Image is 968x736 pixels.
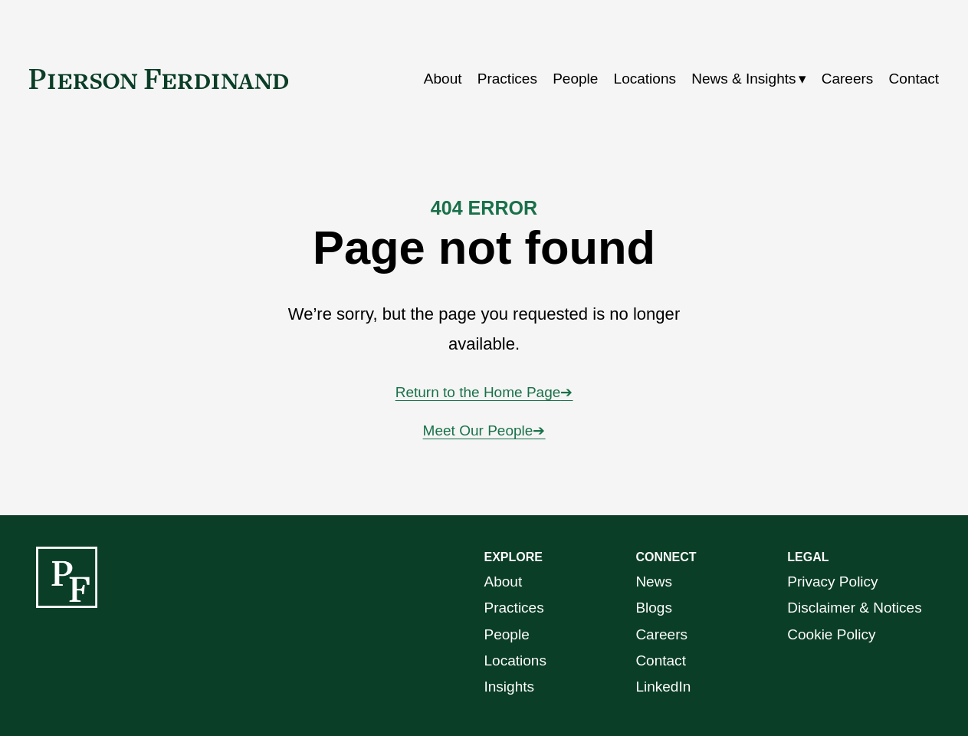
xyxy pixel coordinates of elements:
a: Locations [614,64,676,94]
a: About [424,64,462,94]
p: We’re sorry, but the page you requested is no longer available. [257,299,712,360]
span: ➔ [560,384,573,400]
a: Contact [635,648,686,674]
a: Return to the Home Page➔ [395,384,573,400]
a: Locations [484,648,546,674]
a: Practices [484,595,544,621]
span: News & Insights [691,66,796,92]
a: Insights [484,674,535,700]
strong: CONNECT [635,550,696,563]
a: Careers [822,64,874,94]
a: Privacy Policy [787,569,878,595]
h1: Page not found [181,221,788,274]
a: News [635,569,672,595]
a: Practices [477,64,537,94]
a: Disclaimer & Notices [787,595,921,621]
strong: 404 ERROR [431,197,537,219]
span: ➔ [533,422,545,439]
strong: EXPLORE [484,550,543,563]
a: People [484,622,530,648]
a: Meet Our People➔ [423,422,546,439]
a: folder dropdown [691,64,806,94]
a: Cookie Policy [787,622,875,648]
a: People [553,64,598,94]
a: Blogs [635,595,672,621]
a: Contact [889,64,940,94]
a: About [484,569,523,595]
a: LinkedIn [635,674,691,700]
strong: LEGAL [787,550,829,563]
a: Careers [635,622,687,648]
